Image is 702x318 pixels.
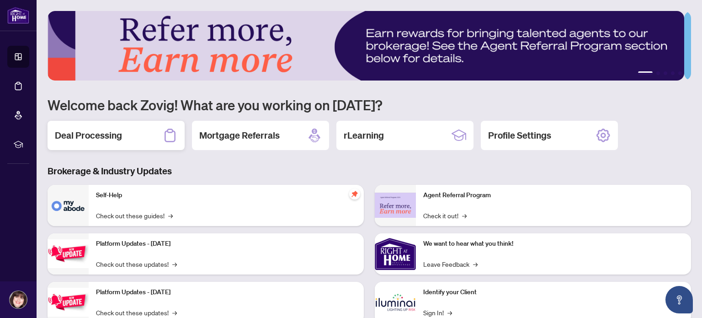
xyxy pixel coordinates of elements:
[10,291,27,308] img: Profile Icon
[96,239,356,249] p: Platform Updates - [DATE]
[96,259,177,269] a: Check out these updates!→
[48,165,691,178] h3: Brokerage & Industry Updates
[423,259,478,269] a: Leave Feedback→
[48,11,684,81] img: Slide 0
[664,71,667,75] button: 3
[349,189,360,199] span: pushpin
[48,239,89,268] img: Platform Updates - July 21, 2025
[665,286,693,313] button: Open asap
[199,129,280,142] h2: Mortgage Referrals
[172,259,177,269] span: →
[462,210,467,221] span: →
[473,259,478,269] span: →
[7,7,29,24] img: logo
[168,210,173,221] span: →
[423,190,684,200] p: Agent Referral Program
[447,307,452,318] span: →
[375,233,416,275] img: We want to hear what you think!
[55,129,122,142] h2: Deal Processing
[48,185,89,226] img: Self-Help
[423,239,684,249] p: We want to hear what you think!
[344,129,384,142] h2: rLearning
[96,287,356,297] p: Platform Updates - [DATE]
[423,287,684,297] p: Identify your Client
[423,307,452,318] a: Sign In!→
[96,190,356,200] p: Self-Help
[671,71,675,75] button: 4
[172,307,177,318] span: →
[96,210,173,221] a: Check out these guides!→
[656,71,660,75] button: 2
[678,71,682,75] button: 5
[48,96,691,113] h1: Welcome back Zovig! What are you working on [DATE]?
[638,71,653,75] button: 1
[48,288,89,317] img: Platform Updates - July 8, 2025
[96,307,177,318] a: Check out these updates!→
[375,193,416,218] img: Agent Referral Program
[423,210,467,221] a: Check it out!→
[488,129,551,142] h2: Profile Settings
